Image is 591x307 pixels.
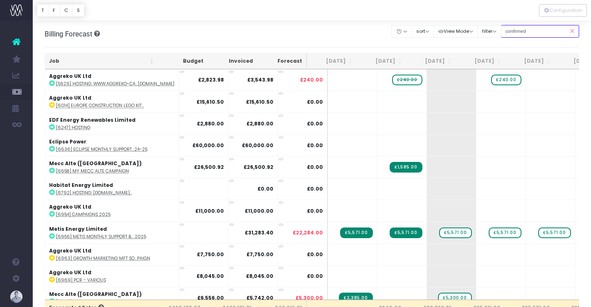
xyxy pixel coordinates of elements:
[538,227,571,238] span: wayahead Sales Forecast Item
[307,53,356,69] th: Jul 25: activate to sort column ascending
[197,120,224,127] strong: £2,880.00
[406,53,456,69] th: Sep 25: activate to sort column ascending
[339,293,372,303] span: Streamtime Invoice: 5165 – [6985] Website - Phase A Design
[246,120,273,127] strong: £2,880.00
[195,207,224,214] strong: £11,000.00
[196,98,224,105] strong: £15,610.50
[307,251,323,258] span: £0.00
[37,4,84,17] div: Vertical button group
[390,227,422,238] span: Streamtime Invoice: 5174 – [6956] Metis Design & Marketing Support 2025
[501,25,580,38] input: Search...
[37,4,49,17] button: T
[49,247,91,254] strong: Aggreko UK Ltd
[257,53,307,69] th: Forecast
[439,227,471,238] span: wayahead Sales Forecast Item
[72,4,84,17] button: S
[242,142,273,149] strong: £60,000.00
[505,53,555,69] th: Nov 25: activate to sort column ascending
[197,294,224,301] strong: £6,556.00
[491,75,521,85] span: wayahead Sales Forecast Item
[49,160,142,167] strong: Mecc Alte ([GEOGRAPHIC_DATA])
[307,120,323,127] span: £0.00
[392,75,422,85] span: wayahead Sales Forecast Item
[45,91,179,112] td: :
[49,94,91,101] strong: Aggreko UK Ltd
[49,203,91,210] strong: Aggreko UK Ltd
[49,73,91,80] strong: Aggreko UK Ltd
[192,142,224,149] strong: £60,000.00
[456,53,505,69] th: Oct 25: activate to sort column ascending
[356,53,406,69] th: Aug 25: activate to sort column ascending
[60,4,73,17] button: C
[433,25,478,38] button: View Mode
[56,299,112,305] abbr: [6985] Website - phase 2
[244,164,273,171] strong: £26,500.92
[196,273,224,280] strong: £8,045.00
[307,98,323,106] span: £0.00
[49,225,107,232] strong: Metis Energy Limited
[56,146,147,152] abbr: [6636] Eclipse Monthly Support - Billing 24-25
[56,234,146,240] abbr: [6956] Metis Monthly Support Billing 2025
[45,113,179,134] td: :
[246,273,273,280] strong: £8,045.00
[307,142,323,149] span: £0.00
[539,4,587,17] div: Vertical button group
[56,277,106,283] abbr: [6969] PCR - various
[45,200,179,221] td: :
[56,211,111,218] abbr: [6954] Campaigns 2025
[539,4,587,17] button: Configuration
[10,291,23,303] img: images/default_profile_image.png
[45,69,179,91] td: :
[56,190,132,196] abbr: [6792] Hosting: www.habitat.energy
[158,53,208,69] th: Budget
[49,116,135,123] strong: EDF Energy Renewables Limited
[246,98,273,105] strong: £15,610.50
[197,251,224,258] strong: £7,750.00
[390,162,422,173] span: Streamtime Invoice: 5184 – [6658] My Mecc Alte Campaign
[49,291,142,298] strong: Mecc Alte ([GEOGRAPHIC_DATA])
[247,76,273,83] strong: £3,543.98
[45,156,179,178] td: :
[56,168,129,174] abbr: [6658] My Mecc Alte Campaign
[489,227,521,238] span: wayahead Sales Forecast Item
[307,185,323,193] span: £0.00
[194,164,224,171] strong: £26,500.92
[307,207,323,215] span: £0.00
[45,53,158,69] th: Job: activate to sort column ascending
[56,125,90,131] abbr: [6247] Hosting
[49,269,91,276] strong: Aggreko UK Ltd
[293,229,323,237] span: £22,284.00
[478,25,501,38] button: filter
[245,229,273,236] strong: £31,283.40
[246,294,273,301] strong: £5,742.00
[56,255,150,262] abbr: [6963] Growth Marketing MFT Social Campaign
[246,251,273,258] strong: £7,750.00
[257,185,273,192] strong: £0.00
[307,164,323,171] span: £0.00
[340,227,372,238] span: Streamtime Invoice: 5145 – [6956] Metis Design & Marketing Support 2025
[45,178,179,200] td: :
[56,102,144,109] abbr: [6014] Europe Construction Lego Kits
[198,76,224,83] strong: £2,823.98
[56,81,174,87] abbr: [5629] Hosting: www.aggreko-calculators.com
[300,76,323,84] span: £240.00
[411,25,434,38] button: sort
[45,222,179,243] td: :
[45,30,92,38] span: Billing Forecast
[307,273,323,280] span: £0.00
[295,294,323,302] span: £5,300.00
[49,138,86,145] strong: Eclipse Power
[208,53,257,69] th: Invoiced
[45,243,179,265] td: :
[45,265,179,287] td: :
[438,293,471,303] span: wayahead Sales Forecast Item
[48,4,60,17] button: F
[45,134,179,156] td: :
[245,207,273,214] strong: £11,000.00
[49,182,113,189] strong: Habitat Energy Limited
